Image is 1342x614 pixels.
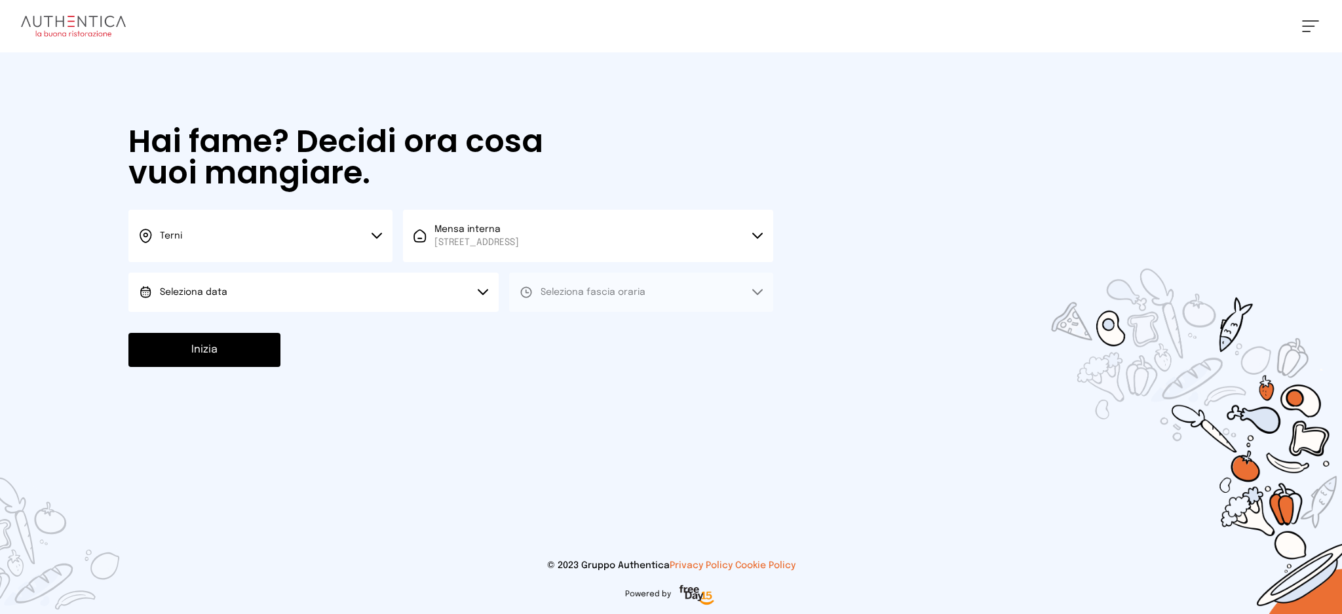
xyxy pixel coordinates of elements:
span: Mensa interna [434,223,519,249]
span: [STREET_ADDRESS] [434,236,519,249]
button: Terni [128,210,393,262]
img: logo-freeday.3e08031.png [676,583,718,609]
button: Inizia [128,333,280,367]
h1: Hai fame? Decidi ora cosa vuoi mangiare. [128,126,612,189]
p: © 2023 Gruppo Authentica [21,559,1321,572]
button: Mensa interna[STREET_ADDRESS] [403,210,773,262]
span: Seleziona fascia oraria [541,288,645,297]
span: Powered by [625,589,671,600]
button: Seleziona data [128,273,499,312]
img: logo.8f33a47.png [21,16,126,37]
span: Terni [160,231,182,240]
span: Seleziona data [160,288,227,297]
a: Privacy Policy [670,561,733,570]
a: Cookie Policy [735,561,796,570]
img: sticker-selezione-mensa.70a28f7.png [975,193,1342,614]
button: Seleziona fascia oraria [509,273,773,312]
